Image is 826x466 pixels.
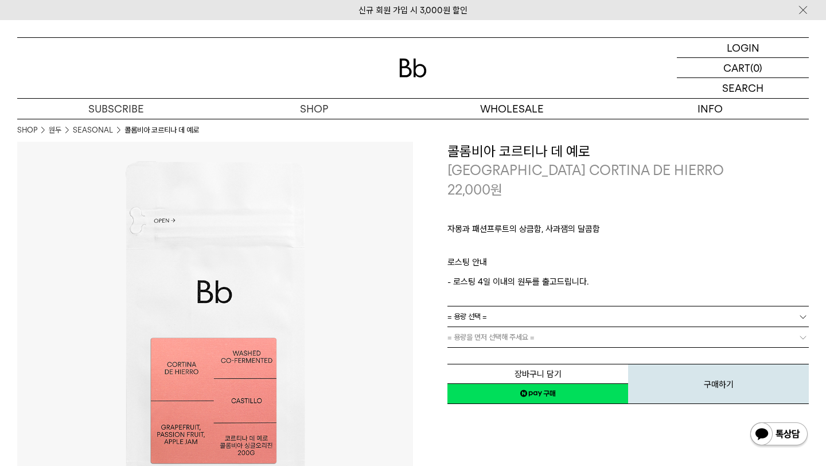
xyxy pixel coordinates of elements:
img: 로고 [399,59,427,77]
a: 원두 [49,125,61,136]
li: 콜롬비아 코르티나 데 예로 [124,125,199,136]
button: 구매하기 [628,364,809,404]
a: SHOP [215,99,413,119]
span: = 용량 선택 = [447,306,487,327]
a: CART (0) [677,58,809,78]
p: LOGIN [727,38,759,57]
h3: 콜롬비아 코르티나 데 예로 [447,142,809,161]
p: INFO [611,99,809,119]
p: 자몽과 패션프루트의 상큼함, 사과잼의 달콤함 [447,222,809,242]
a: 새창 [447,383,628,404]
button: 장바구니 담기 [447,364,628,384]
p: ㅤ [447,242,809,255]
p: WHOLESALE [413,99,611,119]
p: 로스팅 안내 [447,255,809,275]
p: 22,000 [447,180,502,200]
span: = 용량을 먼저 선택해 주세요 = [447,327,535,347]
img: 카카오톡 채널 1:1 채팅 버튼 [749,421,809,449]
span: 원 [490,181,502,198]
a: SEASONAL [73,125,113,136]
a: 신규 회원 가입 시 3,000원 할인 [359,5,467,15]
p: [GEOGRAPHIC_DATA] CORTINA DE HIERRO [447,161,809,180]
p: (0) [750,58,762,77]
p: - 로스팅 4일 이내의 원두를 출고드립니다. [447,275,809,289]
a: SUBSCRIBE [17,99,215,119]
p: SEARCH [722,78,763,98]
p: CART [723,58,750,77]
a: LOGIN [677,38,809,58]
a: SHOP [17,125,37,136]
